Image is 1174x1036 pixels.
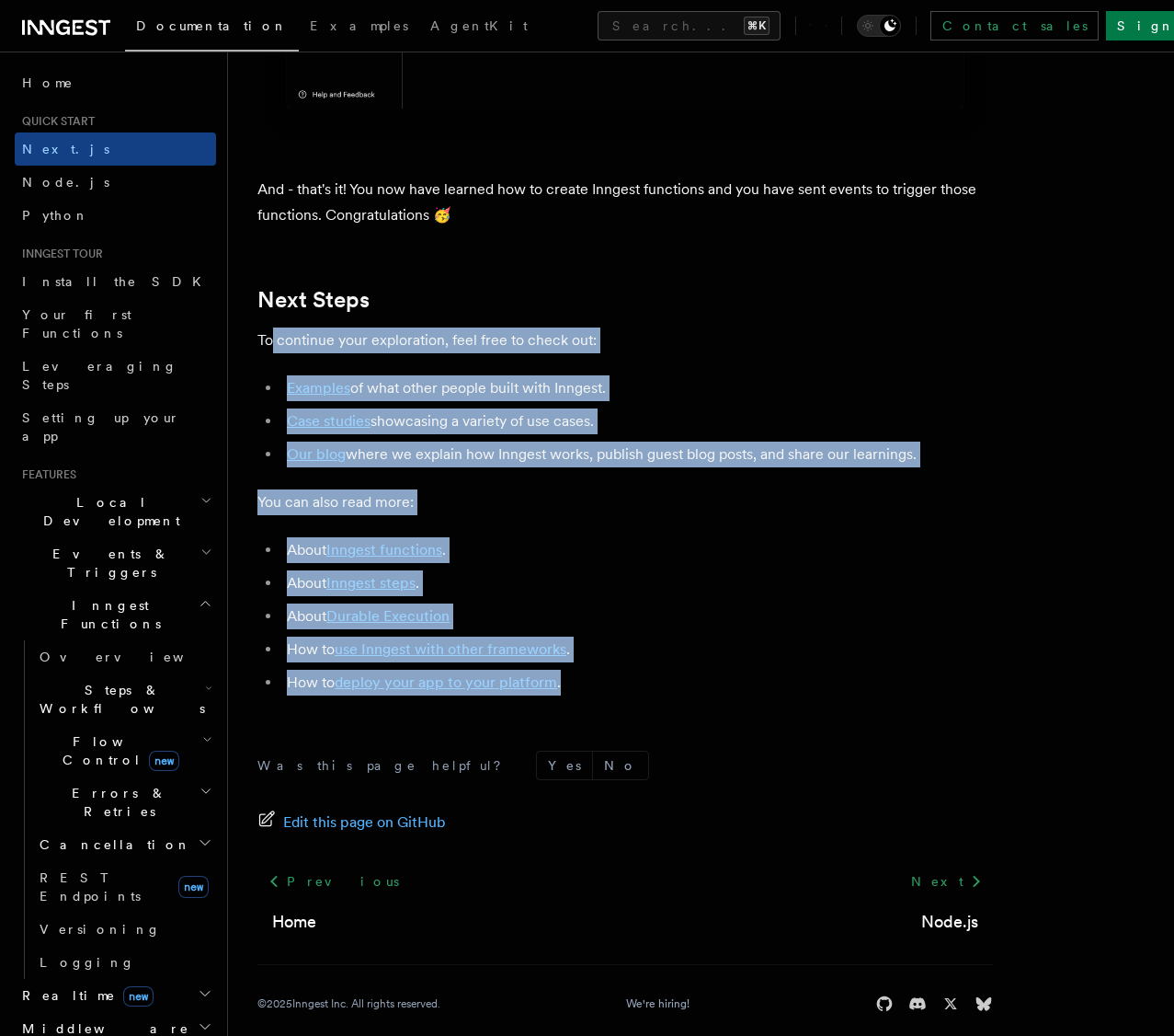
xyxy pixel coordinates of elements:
span: new [178,876,209,898]
button: Yes [537,752,592,779]
span: REST Endpoints [40,870,141,904]
a: AgentKit [419,6,539,50]
a: use Inngest with other frameworks [335,640,566,658]
span: Next.js [22,142,109,156]
a: Case studies [287,412,370,430]
a: We're hiring! [626,996,690,1011]
a: deploy your app to your platform [335,673,557,691]
button: Toggle dark mode [857,15,901,37]
a: Inngest functions [326,541,442,558]
button: Steps & Workflows [32,673,216,725]
span: AgentKit [430,18,528,33]
a: Your first Functions [15,298,216,350]
span: Flow Control [32,732,202,769]
span: Node.js [22,175,109,190]
button: Events & Triggers [15,537,216,589]
li: How to . [281,670,993,696]
span: Quick start [15,114,95,129]
li: About . [281,537,993,563]
li: of what other people built with Inngest. [281,375,993,401]
kbd: ⌘K [744,17,769,35]
a: Python [15,199,216,232]
span: Features [15,467,76,482]
a: Logging [32,946,216,979]
span: Steps & Workflows [32,681,205,718]
button: Search...⌘K [598,11,781,40]
span: new [123,986,154,1007]
a: Previous [257,865,409,898]
a: Durable Execution [326,607,450,625]
a: Next Steps [257,287,370,313]
span: Versioning [40,922,161,937]
span: Errors & Retries [32,784,199,821]
span: Inngest tour [15,247,103,261]
p: To continue your exploration, feel free to check out: [257,328,993,353]
a: Home [15,66,216,99]
span: Install the SDK [22,274,212,289]
span: Home [22,74,74,92]
a: Next.js [15,132,216,166]
div: Inngest Functions [15,640,216,979]
span: Examples [310,18,408,33]
span: Documentation [136,18,288,33]
a: Examples [287,379,350,397]
li: About [281,604,993,629]
button: Realtimenew [15,979,216,1012]
button: Cancellation [32,828,216,861]
li: About . [281,570,993,596]
a: Contact sales [930,11,1099,40]
span: Cancellation [32,835,191,854]
span: Logging [40,955,135,970]
span: new [149,751,179,771]
a: Home [272,909,316,935]
span: Realtime [15,986,154,1005]
span: Leveraging Steps [22,359,177,392]
p: Was this page helpful? [257,756,514,775]
span: Python [22,208,89,223]
a: Inngest steps [326,574,416,592]
a: Next [900,865,993,898]
a: Install the SDK [15,265,216,298]
span: Your first Functions [22,307,131,340]
p: You can also read more: [257,489,993,515]
a: Examples [299,6,419,50]
li: showcasing a variety of use cases. [281,409,993,434]
a: Node.js [15,166,216,199]
button: Errors & Retries [32,777,216,828]
span: Local Development [15,493,200,530]
a: Setting up your app [15,401,216,453]
button: Inngest Functions [15,589,216,640]
a: Node.js [921,909,978,935]
li: How to . [281,637,993,662]
a: Overview [32,640,216,673]
span: Inngest Functions [15,596,199,633]
a: Leveraging Steps [15,350,216,401]
span: Edit this page on GitHub [283,810,446,835]
span: Events & Triggers [15,545,200,581]
a: Versioning [32,913,216,946]
button: Local Development [15,486,216,537]
li: where we explain how Inngest works, publish guest blog posts, and share our learnings. [281,442,993,467]
a: Our blog [287,445,346,463]
button: No [593,752,648,779]
p: And - that's it! You now have learned how to create Inngest functions and you have sent events to... [257,177,993,228]
span: Setting up your app [22,410,180,443]
span: Overview [40,650,229,664]
button: Flow Controlnew [32,725,216,777]
a: Edit this page on GitHub [257,810,446,835]
div: © 2025 Inngest Inc. All rights reserved. [257,996,440,1011]
a: Documentation [125,6,299,52]
a: REST Endpointsnew [32,861,216,913]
